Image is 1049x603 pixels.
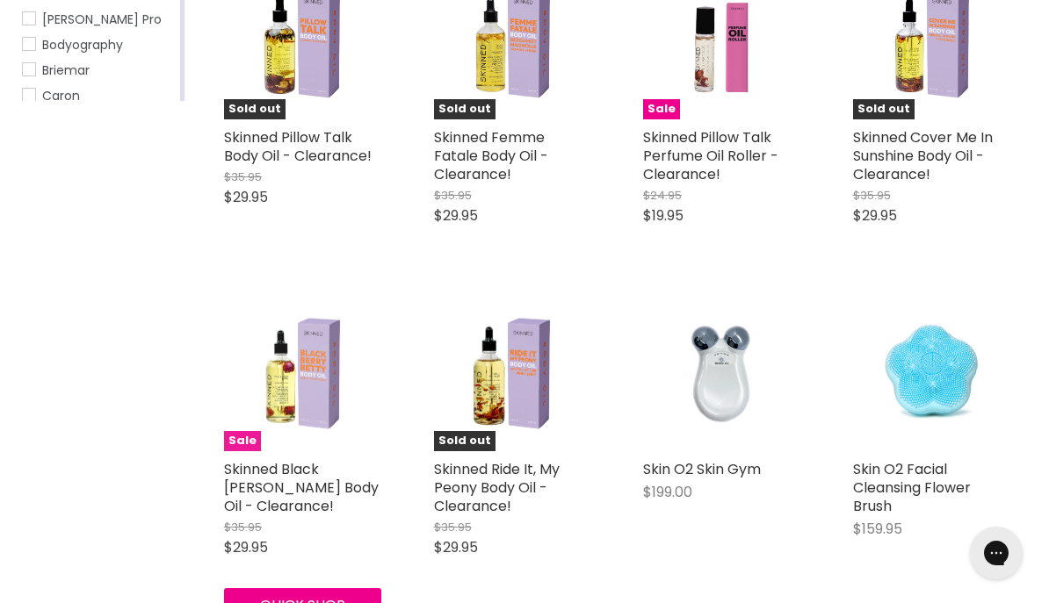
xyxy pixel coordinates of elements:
[224,127,372,166] a: Skinned Pillow Talk Body Oil - Clearance!
[853,459,971,516] a: Skin O2 Facial Cleansing Flower Brush
[224,169,262,185] span: $35.95
[434,519,472,535] span: $35.95
[643,99,680,119] span: Sale
[42,87,80,104] span: Caron
[643,187,682,204] span: $24.95
[643,459,761,479] a: Skin O2 Skin Gym
[224,459,379,516] a: Skinned Black [PERSON_NAME] Body Oil - Clearance!
[224,431,261,451] span: Sale
[853,187,891,204] span: $35.95
[42,11,162,28] span: [PERSON_NAME] Pro
[434,205,478,226] span: $29.95
[434,537,478,557] span: $29.95
[853,127,993,184] a: Skinned Cover Me In Sunshine Body Oil - Clearance!
[853,519,902,539] span: $159.95
[434,99,496,119] span: Sold out
[643,127,778,184] a: Skinned Pillow Talk Perfume Oil Roller - Clearance!
[643,295,800,452] img: Skin O2 Skin Gym
[434,459,560,516] a: Skinned Ride It, My Peony Body Oil - Clearance!
[42,36,123,54] span: Bodyography
[22,35,177,54] a: Bodyography
[434,127,548,184] a: Skinned Femme Fatale Body Oil - Clearance!
[224,537,268,557] span: $29.95
[453,295,571,452] img: Skinned Ride It, My Peony Body Oil - Clearance!
[643,482,692,502] span: $199.00
[434,431,496,451] span: Sold out
[434,295,591,452] a: Skinned Ride It, My Peony Body Oil - Clearance!Sold out
[22,86,177,105] a: Caron
[243,295,361,452] img: Skinned Black Berry Betty Body Oil - Clearance!
[224,187,268,207] span: $29.95
[224,99,286,119] span: Sold out
[853,99,915,119] span: Sold out
[434,187,472,204] span: $35.95
[22,61,177,80] a: Briemar
[22,10,177,29] a: Barber Pro
[643,205,684,226] span: $19.95
[42,61,90,79] span: Briemar
[853,205,897,226] span: $29.95
[961,520,1031,585] iframe: Gorgias live chat messenger
[224,519,262,535] span: $35.95
[224,295,381,452] a: Skinned Black Berry Betty Body Oil - Clearance!Sale
[853,295,1010,452] img: Skin O2 Facial Cleansing Flower Brush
